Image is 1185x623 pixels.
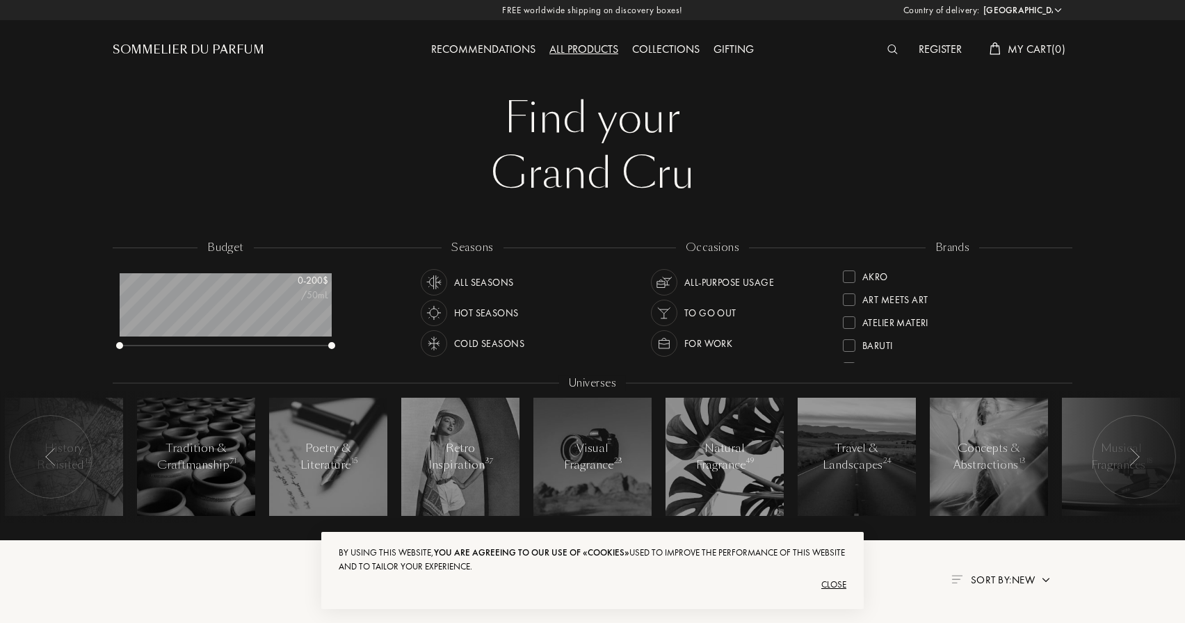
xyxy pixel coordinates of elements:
[424,273,444,292] img: usage_season_average_white.svg
[707,42,761,56] a: Gifting
[123,90,1062,146] div: Find your
[625,41,707,59] div: Collections
[454,300,519,326] div: Hot Seasons
[299,440,358,474] div: Poetry & Literature
[45,448,56,466] img: arr_left.svg
[862,265,888,284] div: Akro
[259,273,328,288] div: 0 - 200 $
[339,546,846,574] div: By using this website, used to improve the performance of this website and to tailor your experie...
[887,44,898,54] img: search_icn_white.svg
[951,575,962,583] img: filter_by.png
[563,440,622,474] div: Visual Fragrance
[1008,42,1065,56] span: My Cart ( 0 )
[684,269,774,296] div: All-purpose Usage
[654,334,674,353] img: usage_occasion_work_white.svg
[953,440,1025,474] div: Concepts & Abstractions
[676,240,749,256] div: occasions
[684,330,732,357] div: For Work
[862,334,893,353] div: Baruti
[428,440,492,474] div: Retro Inspiration
[424,42,542,56] a: Recommendations
[559,375,626,391] div: Universes
[1129,448,1140,466] img: arr_left.svg
[197,240,254,256] div: budget
[454,330,524,357] div: Cold Seasons
[695,440,755,474] div: Natural Fragrance
[339,574,846,596] div: Close
[454,269,514,296] div: All Seasons
[926,240,980,256] div: brands
[230,456,236,466] span: 71
[883,456,892,466] span: 24
[424,41,542,59] div: Recommendations
[157,440,236,474] div: Tradition & Craftmanship
[434,547,629,558] span: you are agreeing to our use of «cookies»
[351,456,357,466] span: 15
[542,42,625,56] a: All products
[424,303,444,323] img: usage_season_hot_white.svg
[823,440,891,474] div: Travel & Landscapes
[862,311,928,330] div: Atelier Materi
[113,42,264,58] a: Sommelier du Parfum
[903,3,980,17] span: Country of delivery:
[707,41,761,59] div: Gifting
[971,573,1035,587] span: Sort by: New
[862,288,928,307] div: Art Meets Art
[684,300,736,326] div: To go Out
[990,42,1001,55] img: cart_white.svg
[1040,574,1051,585] img: arrow.png
[654,303,674,323] img: usage_occasion_party_white.svg
[424,334,444,353] img: usage_season_cold_white.svg
[862,357,931,375] div: Binet-Papillon
[912,41,969,59] div: Register
[912,42,969,56] a: Register
[654,273,674,292] img: usage_occasion_all_white.svg
[485,456,493,466] span: 37
[625,42,707,56] a: Collections
[442,240,503,256] div: seasons
[542,41,625,59] div: All products
[123,146,1062,202] div: Grand Cru
[259,288,328,302] div: /50mL
[614,456,622,466] span: 23
[746,456,754,466] span: 49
